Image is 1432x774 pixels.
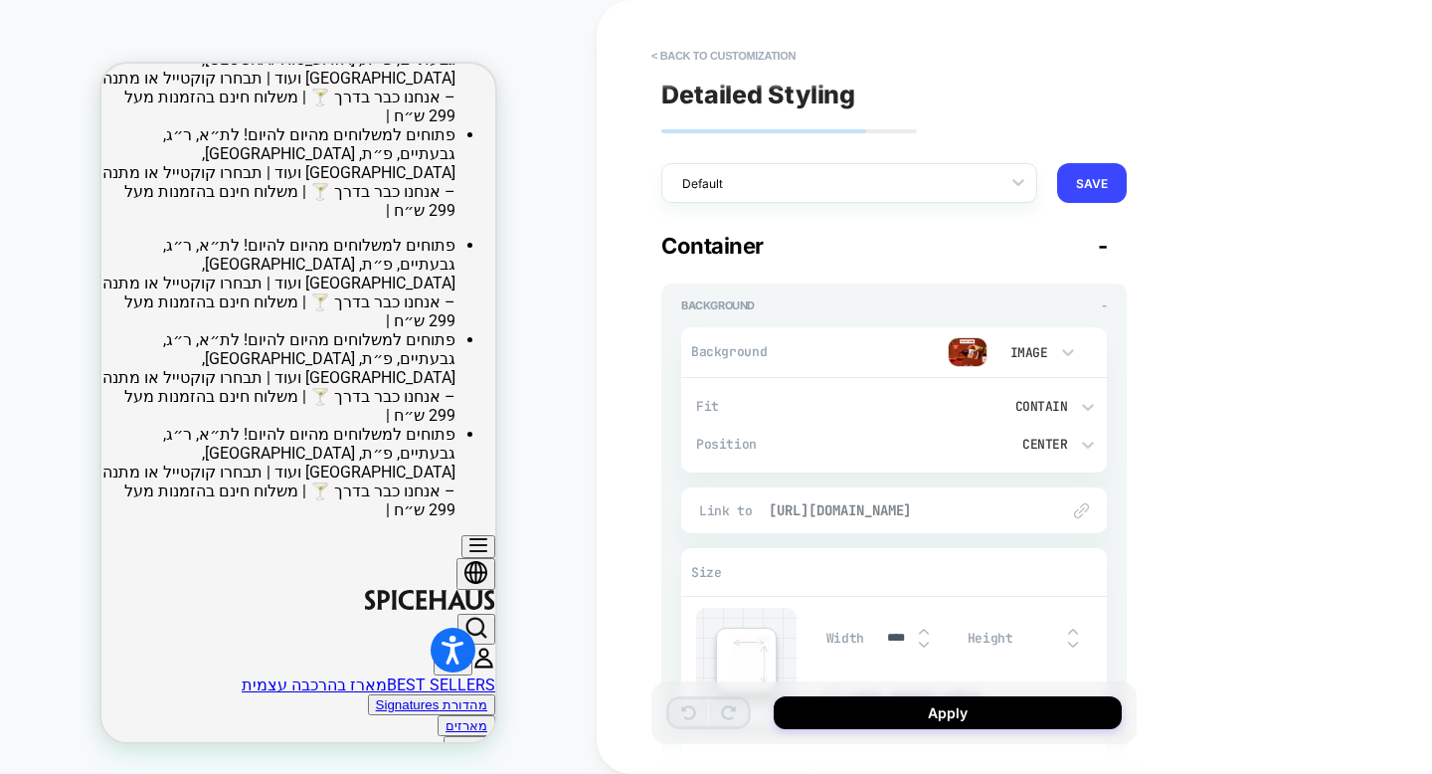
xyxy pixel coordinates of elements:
[948,337,987,367] img: preview
[1098,233,1108,259] span: -
[968,630,1013,647] span: Height
[641,40,805,72] button: < Back to customization
[1006,344,1048,361] div: Image
[344,655,386,670] a: מארזים
[336,652,394,673] button: מארזים
[920,398,1067,415] div: Contain
[1068,641,1078,649] img: down
[699,502,759,519] span: Link to
[267,631,394,652] button: מהדורת Signatures
[691,564,721,581] span: Size
[920,436,1067,453] div: Center
[342,673,394,693] button: מתנות
[360,472,394,494] button: Menu
[140,612,285,631] a: מארז בהרכבה עצמית
[285,612,394,631] a: BEST SELLERS
[1057,163,1127,203] button: SAVE
[661,80,855,109] span: Detailed Styling
[696,398,901,415] span: Fit
[691,343,790,360] span: Background
[1068,628,1078,636] img: up
[661,233,764,259] span: Container
[274,634,386,649] a: מהדורת Signatures
[919,628,929,636] img: up
[681,298,755,312] span: Background
[1074,503,1089,518] img: edit
[826,630,864,647] span: Width
[350,676,386,690] a: מתנות
[774,696,1122,729] button: Apply
[769,501,1039,519] span: [URL][DOMAIN_NAME]
[1102,298,1107,312] span: -
[919,641,929,649] img: down
[732,636,771,686] img: edit
[696,436,901,453] span: Position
